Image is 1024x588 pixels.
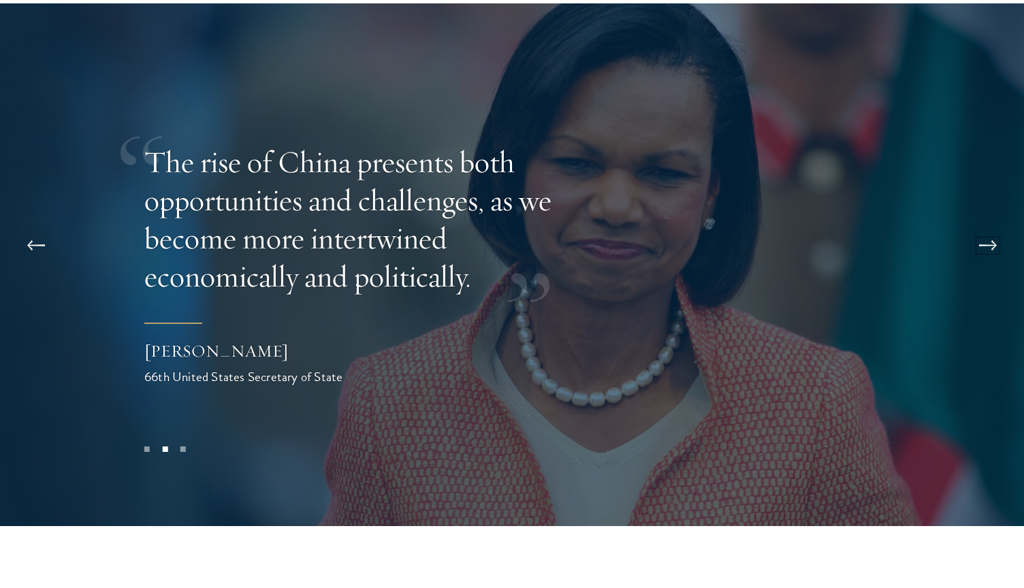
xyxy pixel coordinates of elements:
button: 2 of 3 [156,440,174,458]
p: The rise of China presents both opportunities and challenges, as we become more intertwined econo... [144,143,587,295]
button: 1 of 3 [138,440,156,458]
button: 3 of 3 [174,440,192,458]
div: 66th United States Secretary of State [144,367,417,387]
div: [PERSON_NAME] [144,340,417,363]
